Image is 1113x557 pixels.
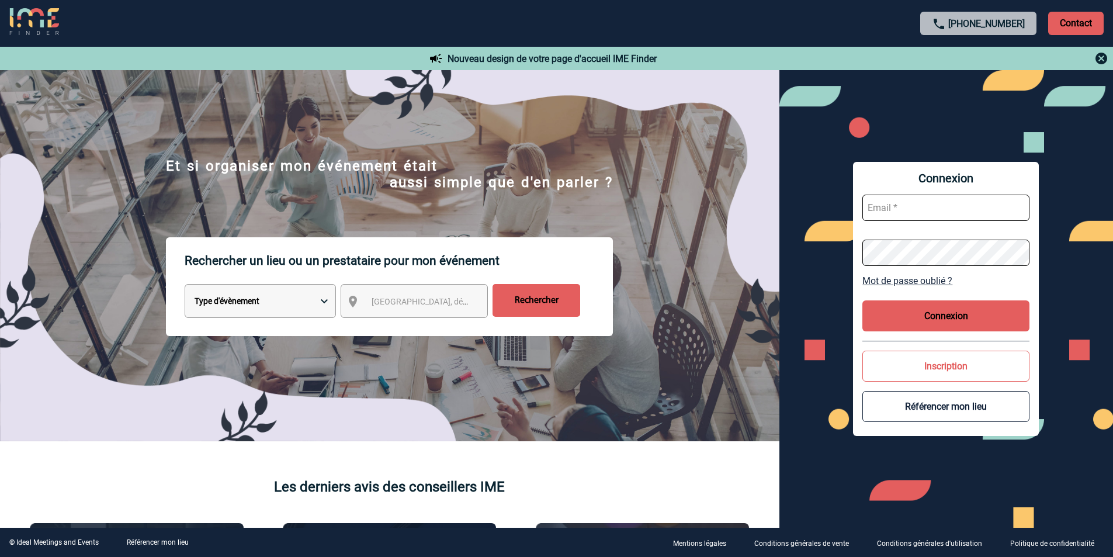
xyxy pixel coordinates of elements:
span: [GEOGRAPHIC_DATA], département, région... [372,297,534,306]
p: Conditions générales de vente [754,539,849,548]
input: Email * [862,195,1029,221]
a: Référencer mon lieu [127,538,189,546]
p: Politique de confidentialité [1010,539,1094,548]
a: Conditions générales de vente [745,537,868,548]
a: Mentions légales [664,537,745,548]
a: Politique de confidentialité [1001,537,1113,548]
button: Connexion [862,300,1029,331]
span: Connexion [862,171,1029,185]
div: © Ideal Meetings and Events [9,538,99,546]
button: Inscription [862,351,1029,382]
a: [PHONE_NUMBER] [948,18,1025,29]
button: Référencer mon lieu [862,391,1029,422]
p: Rechercher un lieu ou un prestataire pour mon événement [185,237,613,284]
p: Conditions générales d'utilisation [877,539,982,548]
input: Rechercher [493,284,580,317]
a: Mot de passe oublié ? [862,275,1029,286]
p: Mentions légales [673,539,726,548]
img: call-24-px.png [932,17,946,31]
p: Contact [1048,12,1104,35]
a: Conditions générales d'utilisation [868,537,1001,548]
